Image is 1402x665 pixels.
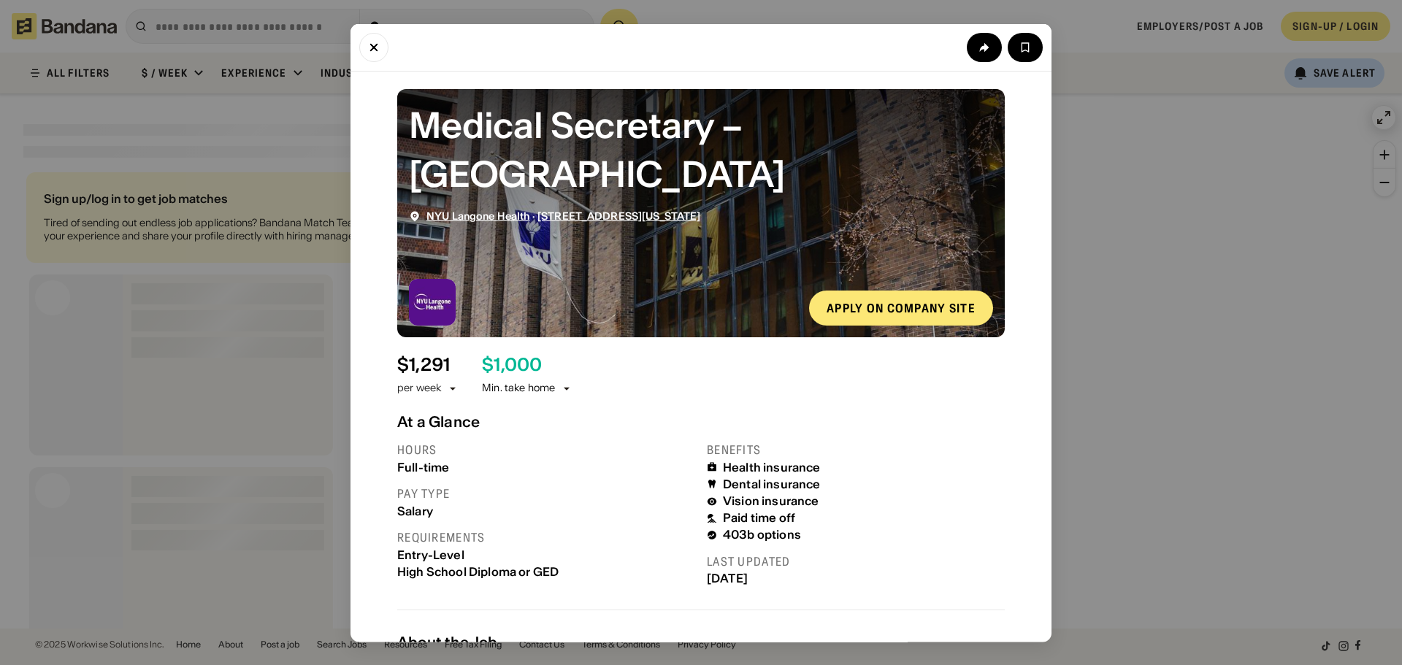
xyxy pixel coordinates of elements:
[827,301,976,313] div: Apply on company site
[397,354,450,375] div: $ 1,291
[707,553,1005,569] div: Last updated
[409,100,993,198] div: Medical Secretary – Manhattan
[397,529,695,545] div: Requirements
[397,547,695,561] div: Entry-Level
[397,412,1005,430] div: At a Glance
[397,381,441,396] div: per week
[397,485,695,501] div: Pay type
[482,381,572,396] div: Min. take home
[426,210,701,222] div: ·
[723,528,801,542] div: 403b options
[723,460,821,474] div: Health insurance
[397,504,695,518] div: Salary
[707,442,1005,457] div: Benefits
[707,572,1005,585] div: [DATE]
[723,494,819,508] div: Vision insurance
[409,278,456,325] img: NYU Langone Health logo
[723,511,795,525] div: Paid time off
[397,564,695,578] div: High School Diploma or GED
[397,633,1005,650] div: About the Job
[359,32,388,61] button: Close
[537,209,701,222] a: [STREET_ADDRESS][US_STATE]
[723,477,821,491] div: Dental insurance
[426,209,530,222] a: NYU Langone Health
[397,460,695,474] div: Full-time
[397,442,695,457] div: Hours
[482,354,542,375] div: $ 1,000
